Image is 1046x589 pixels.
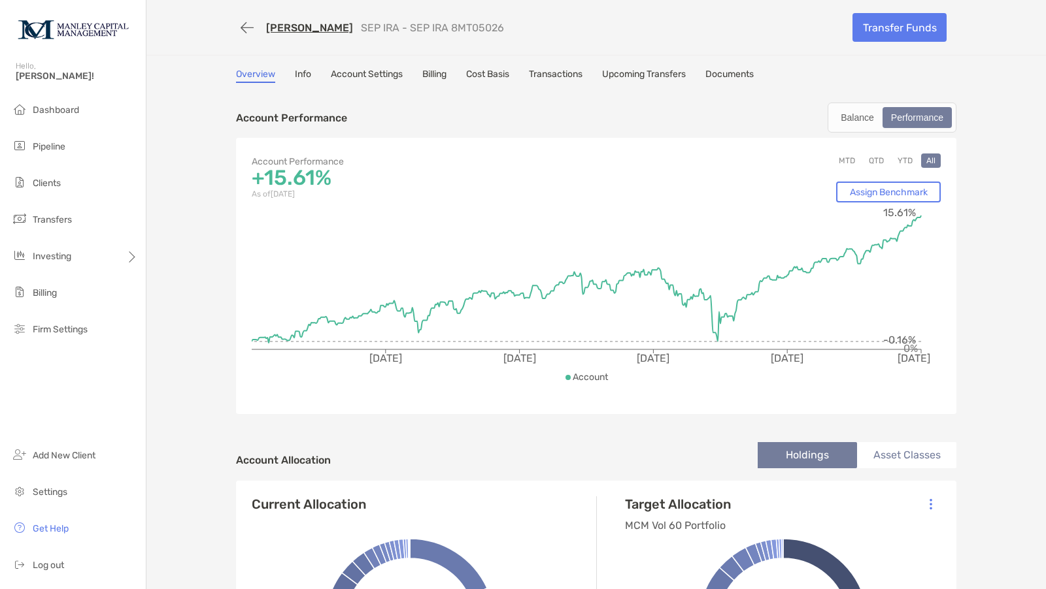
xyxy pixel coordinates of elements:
h4: Target Allocation [625,496,731,512]
p: +15.61% [252,170,596,186]
span: Dashboard [33,104,79,116]
tspan: 15.61% [883,206,916,219]
span: Add New Client [33,450,95,461]
img: transfers icon [12,211,27,227]
img: Zoe Logo [16,5,130,52]
a: Info [295,69,311,83]
span: Clients [33,178,61,189]
img: logout icon [12,556,27,572]
button: All [921,153,941,168]
a: Transactions [529,69,582,83]
img: get-help icon [12,520,27,535]
img: pipeline icon [12,138,27,153]
img: firm-settings icon [12,321,27,336]
img: dashboard icon [12,101,27,117]
button: MTD [834,153,860,168]
span: Firm Settings [33,324,88,335]
h4: Current Allocation [252,496,366,512]
tspan: [DATE] [637,352,669,364]
tspan: [DATE] [771,352,803,364]
div: Balance [834,108,881,127]
img: Icon List Menu [930,498,932,510]
span: Transfers [33,214,72,225]
h4: Account Allocation [236,454,331,466]
p: Account Performance [236,110,347,126]
span: Settings [33,486,67,498]
img: clients icon [12,174,27,190]
img: investing icon [12,247,27,263]
p: Account Performance [252,153,596,170]
p: SEP IRA - SEP IRA 8MT05026 [361,22,504,34]
p: Account [573,369,608,385]
p: As of [DATE] [252,186,596,202]
tspan: [DATE] [503,352,536,364]
a: Cost Basis [466,69,509,83]
a: [PERSON_NAME] [266,22,353,34]
a: Account Settings [331,69,403,83]
button: YTD [892,153,918,168]
p: MCM Vol 60 Portfolio [625,517,731,533]
tspan: [DATE] [369,352,402,364]
span: Billing [33,287,57,298]
li: Asset Classes [857,442,956,468]
a: Overview [236,69,275,83]
span: [PERSON_NAME]! [16,71,138,82]
a: Assign Benchmark [836,182,941,202]
button: QTD [864,153,889,168]
a: Transfer Funds [852,13,947,42]
a: Upcoming Transfers [602,69,686,83]
img: add_new_client icon [12,447,27,462]
span: Investing [33,251,71,262]
div: segmented control [828,103,956,133]
tspan: [DATE] [898,352,930,364]
a: Documents [705,69,754,83]
span: Pipeline [33,141,65,152]
div: Performance [884,108,951,127]
tspan: 0% [903,342,918,355]
a: Billing [422,69,447,83]
span: Get Help [33,523,69,534]
li: Holdings [758,442,857,468]
tspan: -0.16% [883,334,916,346]
span: Log out [33,560,64,571]
img: settings icon [12,483,27,499]
img: billing icon [12,284,27,300]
